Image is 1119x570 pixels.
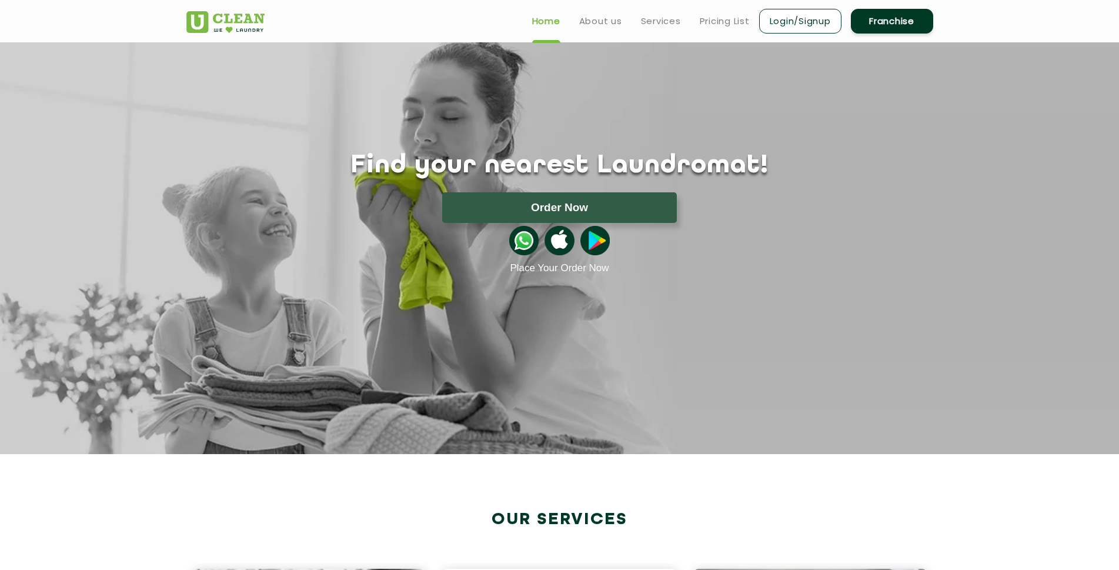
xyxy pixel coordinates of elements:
a: Place Your Order Now [510,262,609,274]
img: playstoreicon.png [580,226,610,255]
img: apple-icon.png [545,226,574,255]
a: Login/Signup [759,9,841,34]
a: Franchise [851,9,933,34]
a: Home [532,14,560,28]
a: Services [641,14,681,28]
h1: Find your nearest Laundromat! [178,151,942,181]
button: Order Now [442,192,677,223]
h2: Our Services [186,510,933,529]
a: Pricing List [700,14,750,28]
a: About us [579,14,622,28]
img: whatsappicon.png [509,226,539,255]
img: UClean Laundry and Dry Cleaning [186,11,265,33]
